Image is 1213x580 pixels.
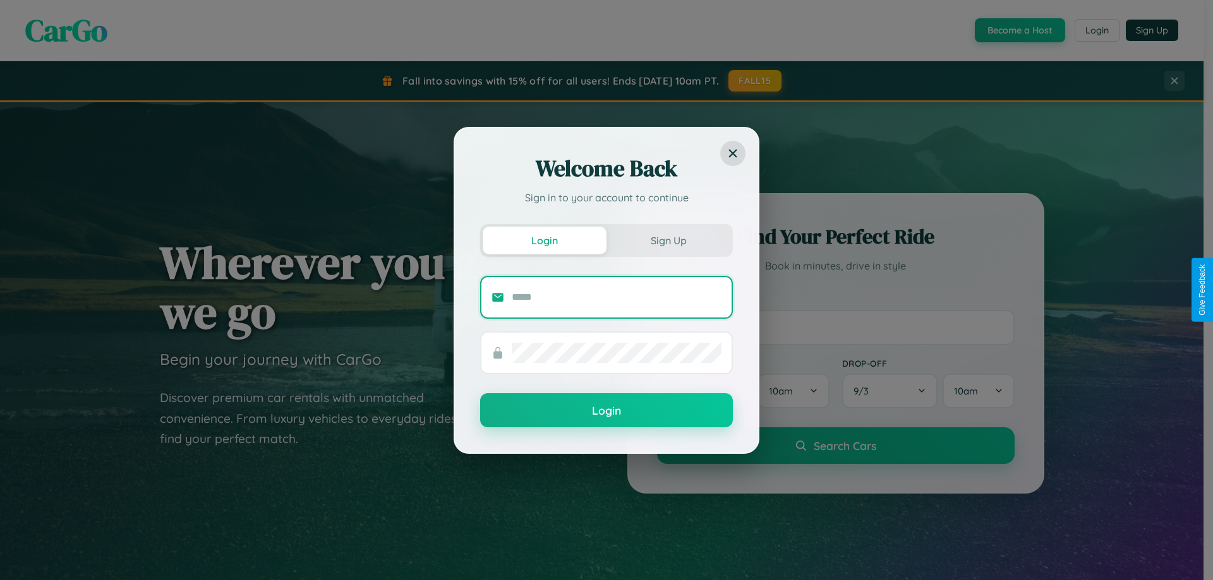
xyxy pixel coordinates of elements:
[480,153,733,184] h2: Welcome Back
[606,227,730,254] button: Sign Up
[483,227,606,254] button: Login
[1198,264,1207,316] div: Give Feedback
[480,393,733,427] button: Login
[480,190,733,205] p: Sign in to your account to continue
